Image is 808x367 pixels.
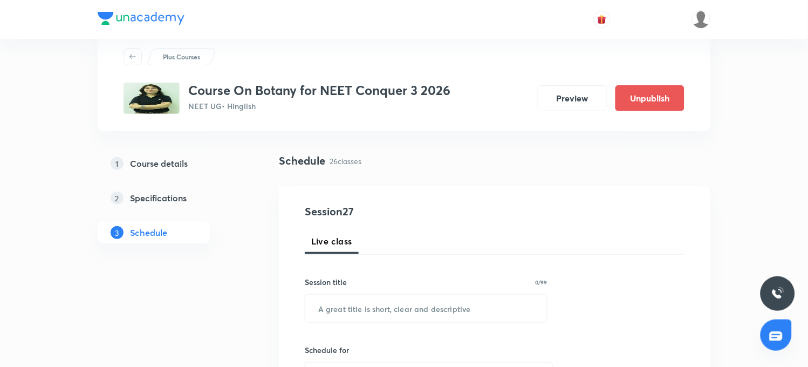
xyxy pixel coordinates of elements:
[98,12,184,28] a: Company Logo
[615,85,684,111] button: Unpublish
[111,226,124,239] p: 3
[111,157,124,170] p: 1
[593,11,611,28] button: avatar
[305,344,547,356] h6: Schedule for
[163,52,200,62] p: Plus Courses
[98,187,244,209] a: 2Specifications
[536,280,547,285] p: 0/99
[98,153,244,174] a: 1Course details
[130,226,167,239] h5: Schedule
[311,235,352,248] span: Live class
[188,100,450,112] p: NEET UG • Hinglish
[98,12,184,25] img: Company Logo
[771,287,784,300] img: ttu
[330,155,361,167] p: 26 classes
[130,157,188,170] h5: Course details
[305,295,547,322] input: A great title is short, clear and descriptive
[597,15,607,24] img: avatar
[305,203,502,220] h4: Session 27
[124,83,180,114] img: 298944a021fe4a3384eb5c6f60118e63.jpg
[692,10,710,29] img: Vinita Malik
[188,83,450,98] h3: Course On Botany for NEET Conquer 3 2026
[305,276,347,288] h6: Session title
[279,153,325,169] h4: Schedule
[111,192,124,205] p: 2
[538,85,607,111] button: Preview
[130,192,187,205] h5: Specifications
